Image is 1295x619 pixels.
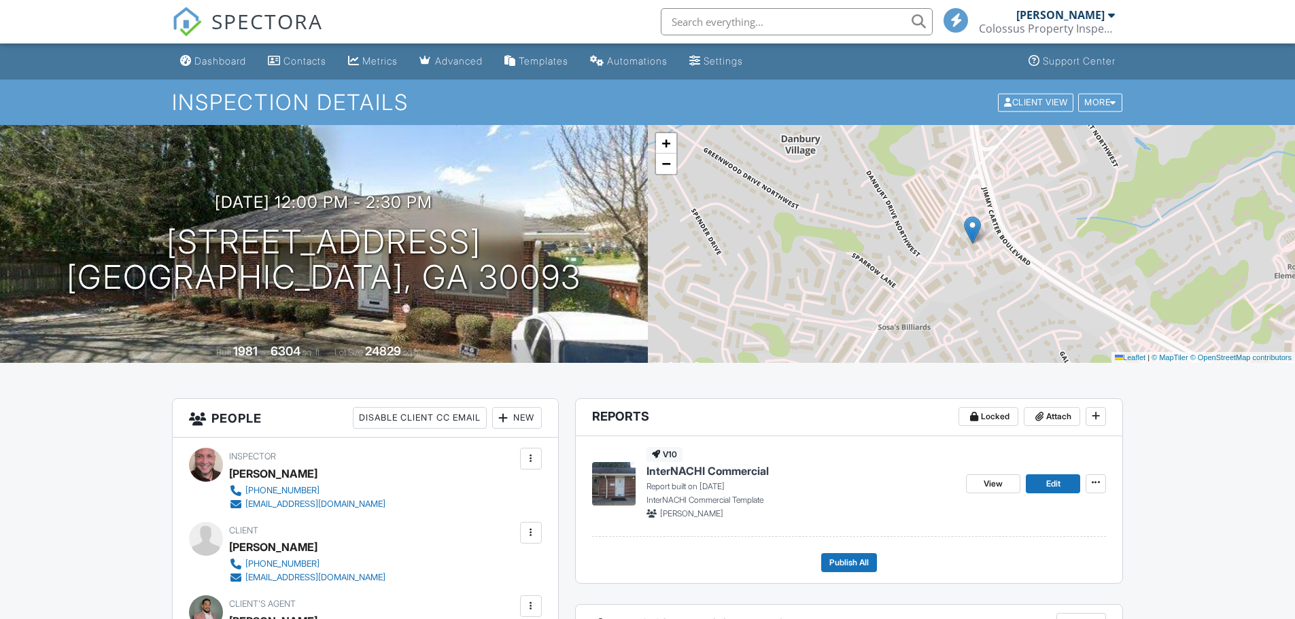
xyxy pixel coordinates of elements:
div: 24829 [365,344,401,358]
a: [EMAIL_ADDRESS][DOMAIN_NAME] [229,497,385,511]
h3: [DATE] 12:00 pm - 2:30 pm [215,193,432,211]
span: + [661,135,670,152]
span: sq. ft. [303,347,322,357]
div: New [492,407,542,429]
a: Contacts [262,49,332,74]
div: Client View [998,93,1073,111]
a: Leaflet [1115,353,1145,361]
div: Automations [607,55,668,67]
input: Search everything... [661,8,933,35]
a: Zoom in [656,133,676,154]
div: [PHONE_NUMBER] [245,559,320,569]
div: Advanced [435,55,483,67]
a: Zoom out [656,154,676,174]
a: © MapTiler [1152,353,1188,361]
span: sq.ft. [403,347,420,357]
img: Marker [964,216,981,244]
div: Colossus Property Inspections, LLC [979,22,1115,35]
div: Dashboard [194,55,246,67]
a: Metrics [343,49,403,74]
span: SPECTORA [211,7,323,35]
div: [EMAIL_ADDRESS][DOMAIN_NAME] [245,572,385,583]
span: Inspector [229,451,276,461]
a: SPECTORA [172,18,323,47]
a: [PHONE_NUMBER] [229,484,385,497]
a: Client View [997,96,1077,107]
a: © OpenStreetMap contributors [1190,353,1292,361]
div: Templates [519,55,568,67]
div: Settings [704,55,743,67]
a: Templates [499,49,574,74]
div: More [1078,93,1122,111]
div: [PERSON_NAME] [229,463,317,484]
a: [EMAIL_ADDRESS][DOMAIN_NAME] [229,571,385,584]
a: Automations (Basic) [585,49,673,74]
a: Support Center [1023,49,1121,74]
h1: [STREET_ADDRESS] [GEOGRAPHIC_DATA], GA 30093 [67,224,581,296]
div: Support Center [1043,55,1116,67]
span: − [661,155,670,172]
img: The Best Home Inspection Software - Spectora [172,7,202,37]
div: 6304 [271,344,300,358]
h1: Inspection Details [172,90,1124,114]
span: Client's Agent [229,599,296,609]
div: [EMAIL_ADDRESS][DOMAIN_NAME] [245,499,385,510]
div: Metrics [362,55,398,67]
div: Contacts [283,55,326,67]
h3: People [173,399,558,438]
span: Client [229,525,258,535]
span: | [1147,353,1150,361]
span: Built [216,347,231,357]
a: Dashboard [175,49,252,74]
div: [PERSON_NAME] [1016,8,1105,22]
div: 1981 [233,344,258,358]
a: Settings [684,49,748,74]
div: [PHONE_NUMBER] [245,485,320,496]
a: Advanced [414,49,488,74]
div: Disable Client CC Email [353,407,487,429]
div: [PERSON_NAME] [229,537,317,557]
a: [PHONE_NUMBER] [229,557,385,571]
span: Lot Size [334,347,363,357]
